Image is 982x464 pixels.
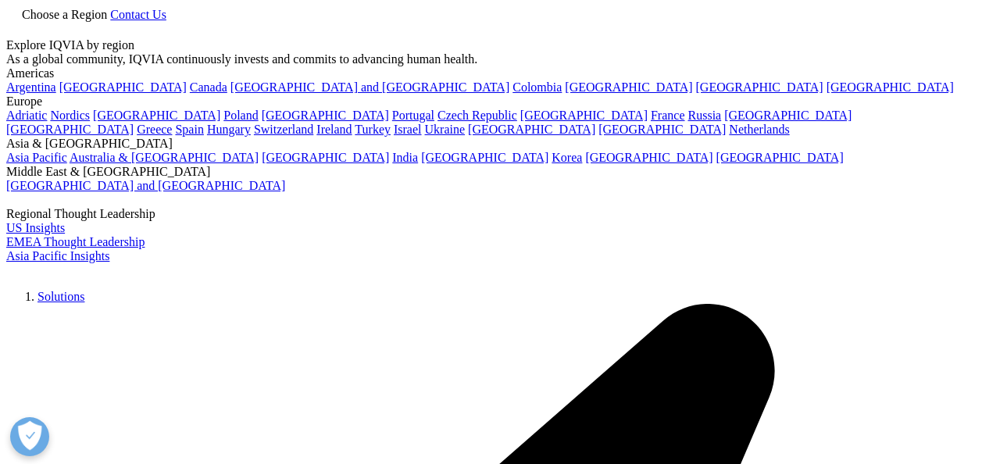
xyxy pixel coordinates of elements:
a: [GEOGRAPHIC_DATA] [468,123,595,136]
a: Argentina [6,80,56,94]
a: Spain [175,123,203,136]
a: Turkey [355,123,391,136]
a: [GEOGRAPHIC_DATA] [421,151,548,164]
a: Adriatic [6,109,47,122]
a: Greece [137,123,172,136]
a: [GEOGRAPHIC_DATA] [724,109,852,122]
a: Switzerland [254,123,313,136]
a: Hungary [207,123,251,136]
a: [GEOGRAPHIC_DATA] [565,80,692,94]
a: Colombia [512,80,562,94]
div: Americas [6,66,976,80]
a: [GEOGRAPHIC_DATA] [93,109,220,122]
a: Canada [190,80,227,94]
a: Poland [223,109,258,122]
a: France [651,109,685,122]
a: Asia Pacific [6,151,67,164]
a: [GEOGRAPHIC_DATA] and [GEOGRAPHIC_DATA] [230,80,509,94]
a: India [392,151,418,164]
a: EMEA Thought Leadership [6,235,145,248]
span: Choose a Region [22,8,107,21]
a: [GEOGRAPHIC_DATA] [598,123,726,136]
a: [GEOGRAPHIC_DATA] and [GEOGRAPHIC_DATA] [6,179,285,192]
a: Korea [552,151,582,164]
a: [GEOGRAPHIC_DATA] [6,123,134,136]
a: Contact Us [110,8,166,21]
a: [GEOGRAPHIC_DATA] [520,109,648,122]
div: Asia & [GEOGRAPHIC_DATA] [6,137,976,151]
div: Regional Thought Leadership [6,207,976,221]
a: [GEOGRAPHIC_DATA] [59,80,187,94]
a: Nordics [50,109,90,122]
div: Europe [6,95,976,109]
a: Ukraine [425,123,466,136]
a: [GEOGRAPHIC_DATA] [716,151,844,164]
div: Explore IQVIA by region [6,38,976,52]
a: Czech Republic [437,109,517,122]
a: Ireland [316,123,352,136]
a: Russia [688,109,722,122]
a: Portugal [392,109,434,122]
a: Israel [394,123,422,136]
a: Asia Pacific Insights [6,249,109,262]
a: [GEOGRAPHIC_DATA] [827,80,954,94]
a: Solutions [37,290,84,303]
a: [GEOGRAPHIC_DATA] [696,80,823,94]
div: As a global community, IQVIA continuously invests and commits to advancing human health. [6,52,976,66]
a: [GEOGRAPHIC_DATA] [262,151,389,164]
a: US Insights [6,221,65,234]
a: [GEOGRAPHIC_DATA] [585,151,712,164]
div: Middle East & [GEOGRAPHIC_DATA] [6,165,976,179]
a: Australia & [GEOGRAPHIC_DATA] [70,151,259,164]
a: Netherlands [729,123,789,136]
button: Open Preferences [10,417,49,456]
a: [GEOGRAPHIC_DATA] [262,109,389,122]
